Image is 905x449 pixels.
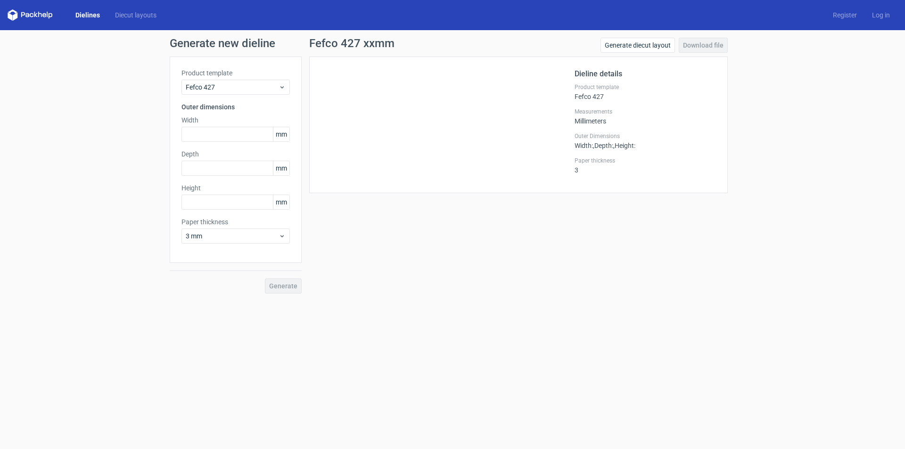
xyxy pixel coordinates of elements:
[575,83,716,91] label: Product template
[181,115,290,125] label: Width
[309,38,395,49] h1: Fefco 427 xxmm
[575,132,716,140] label: Outer Dimensions
[575,157,716,164] label: Paper thickness
[601,38,675,53] a: Generate diecut layout
[575,108,716,115] label: Measurements
[186,231,279,241] span: 3 mm
[575,157,716,174] div: 3
[575,68,716,80] h2: Dieline details
[181,102,290,112] h3: Outer dimensions
[170,38,735,49] h1: Generate new dieline
[575,142,593,149] span: Width :
[273,195,289,209] span: mm
[825,10,864,20] a: Register
[575,83,716,100] div: Fefco 427
[613,142,635,149] span: , Height :
[575,108,716,125] div: Millimeters
[181,68,290,78] label: Product template
[186,82,279,92] span: Fefco 427
[68,10,107,20] a: Dielines
[181,217,290,227] label: Paper thickness
[273,127,289,141] span: mm
[107,10,164,20] a: Diecut layouts
[273,161,289,175] span: mm
[181,149,290,159] label: Depth
[181,183,290,193] label: Height
[864,10,897,20] a: Log in
[593,142,613,149] span: , Depth :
